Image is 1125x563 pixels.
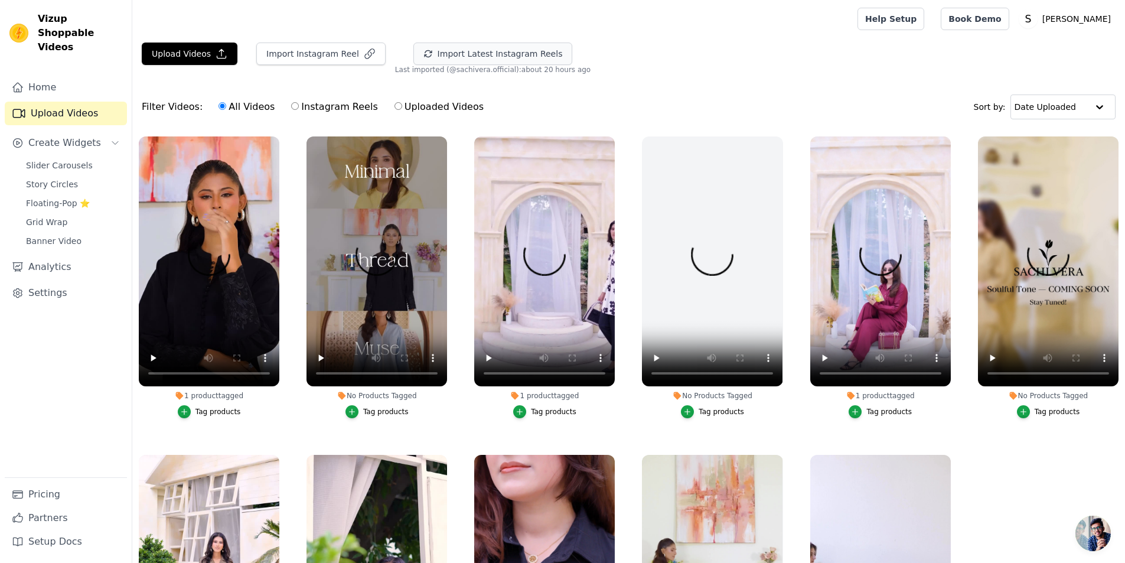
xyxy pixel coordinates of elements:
div: No Products Tagged [978,391,1119,401]
a: Home [5,76,127,99]
button: Import Instagram Reel [256,43,386,65]
button: Import Latest Instagram Reels [413,43,573,65]
button: Create Widgets [5,131,127,155]
a: Floating-Pop ⭐ [19,195,127,211]
a: Banner Video [19,233,127,249]
a: Story Circles [19,176,127,193]
label: Instagram Reels [291,99,378,115]
div: Tag products [866,407,912,416]
img: Vizup [9,24,28,43]
div: Tag products [531,407,576,416]
span: Story Circles [26,178,78,190]
button: Tag products [1017,405,1080,418]
a: Book Demo [941,8,1009,30]
div: 1 product tagged [139,391,279,401]
span: Floating-Pop ⭐ [26,197,90,209]
button: Tag products [849,405,912,418]
a: Grid Wrap [19,214,127,230]
div: No Products Tagged [642,391,782,401]
a: Slider Carousels [19,157,127,174]
div: Tag products [363,407,409,416]
a: Partners [5,506,127,530]
span: Create Widgets [28,136,101,150]
a: Analytics [5,255,127,279]
input: All Videos [219,102,226,110]
label: All Videos [218,99,275,115]
button: Tag products [513,405,576,418]
a: Setup Docs [5,530,127,554]
p: [PERSON_NAME] [1038,8,1116,30]
div: No Products Tagged [306,391,447,401]
input: Uploaded Videos [394,102,402,110]
text: S [1025,13,1031,25]
span: Vizup Shoppable Videos [38,12,122,54]
a: Upload Videos [5,102,127,125]
span: Grid Wrap [26,216,67,228]
label: Uploaded Videos [394,99,484,115]
span: Slider Carousels [26,160,93,171]
a: Settings [5,281,127,305]
a: Help Setup [857,8,924,30]
button: Tag products [178,405,241,418]
a: Pricing [5,483,127,506]
button: Tag products [345,405,409,418]
button: Tag products [681,405,744,418]
div: 1 product tagged [810,391,951,401]
div: Tag products [699,407,744,416]
div: Sort by: [974,95,1116,119]
div: Open chat [1075,516,1111,551]
input: Instagram Reels [291,102,299,110]
div: Tag products [1035,407,1080,416]
span: Last imported (@ sachivera.official ): about 20 hours ago [395,65,591,74]
button: S [PERSON_NAME] [1019,8,1116,30]
span: Banner Video [26,235,81,247]
button: Upload Videos [142,43,237,65]
div: Filter Videos: [142,93,490,121]
div: Tag products [195,407,241,416]
div: 1 product tagged [474,391,615,401]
